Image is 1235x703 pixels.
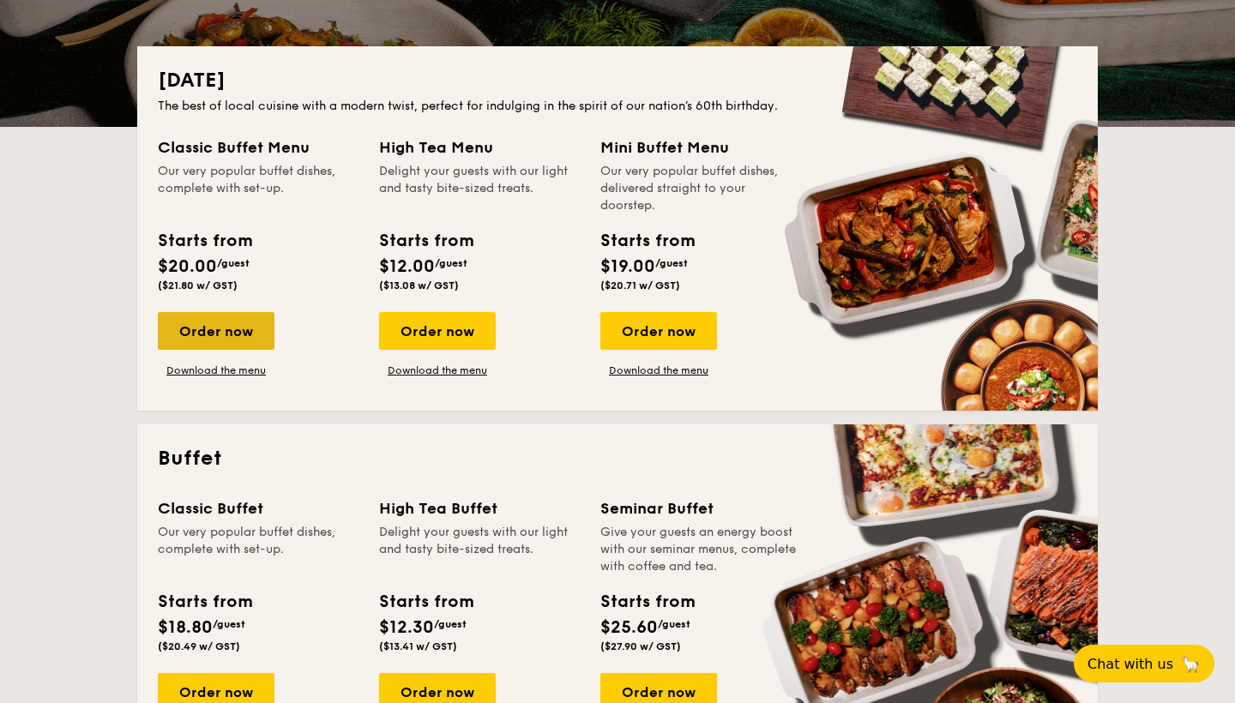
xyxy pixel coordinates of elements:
span: $12.30 [379,617,434,638]
span: /guest [217,257,250,269]
span: ($20.71 w/ GST) [600,279,680,291]
span: ($13.41 w/ GST) [379,640,457,652]
span: ($27.90 w/ GST) [600,640,681,652]
div: High Tea Buffet [379,496,580,520]
div: Starts from [600,589,694,615]
a: Download the menu [600,364,717,377]
span: $12.00 [379,256,435,277]
div: Starts from [379,228,473,254]
span: Chat with us [1087,656,1173,672]
h2: Buffet [158,445,1077,472]
span: $19.00 [600,256,655,277]
div: Delight your guests with our light and tasty bite-sized treats. [379,524,580,575]
div: Starts from [600,228,694,254]
div: Give your guests an energy boost with our seminar menus, complete with coffee and tea. [600,524,801,575]
span: $25.60 [600,617,658,638]
div: Mini Buffet Menu [600,135,801,159]
div: Classic Buffet [158,496,358,520]
div: Starts from [158,228,251,254]
a: Download the menu [379,364,496,377]
span: $20.00 [158,256,217,277]
div: Our very popular buffet dishes, complete with set-up. [158,524,358,575]
div: Starts from [158,589,251,615]
a: Download the menu [158,364,274,377]
span: /guest [658,618,690,630]
div: Order now [600,312,717,350]
div: Our very popular buffet dishes, delivered straight to your doorstep. [600,163,801,214]
div: Order now [158,312,274,350]
div: Order now [379,312,496,350]
div: Starts from [379,589,473,615]
div: The best of local cuisine with a modern twist, perfect for indulging in the spirit of our nation’... [158,98,1077,115]
span: ($20.49 w/ GST) [158,640,240,652]
div: Delight your guests with our light and tasty bite-sized treats. [379,163,580,214]
span: $18.80 [158,617,213,638]
span: /guest [213,618,245,630]
span: /guest [434,618,467,630]
div: High Tea Menu [379,135,580,159]
button: Chat with us🦙 [1074,645,1214,682]
span: 🦙 [1180,654,1201,674]
span: ($13.08 w/ GST) [379,279,459,291]
h2: [DATE] [158,67,1077,94]
div: Seminar Buffet [600,496,801,520]
span: ($21.80 w/ GST) [158,279,238,291]
div: Our very popular buffet dishes, complete with set-up. [158,163,358,214]
span: /guest [655,257,688,269]
div: Classic Buffet Menu [158,135,358,159]
span: /guest [435,257,467,269]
